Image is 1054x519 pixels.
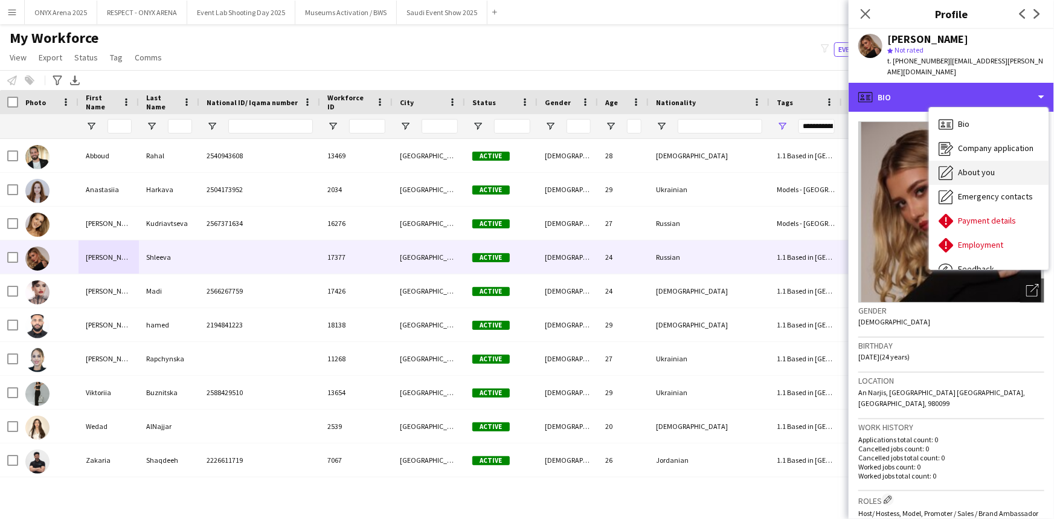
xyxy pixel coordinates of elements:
[649,443,770,477] div: Jordanian
[598,342,649,375] div: 27
[605,98,618,107] span: Age
[79,342,139,375] div: [PERSON_NAME]
[598,443,649,477] div: 26
[139,410,199,443] div: AlNajjar
[929,161,1049,185] div: About you
[958,143,1033,153] span: Company application
[538,207,598,240] div: [DEMOGRAPHIC_DATA]
[649,139,770,172] div: [DEMOGRAPHIC_DATA]
[207,151,243,160] span: 2540943608
[320,376,393,409] div: 13654
[400,98,414,107] span: City
[858,494,1044,506] h3: Roles
[25,247,50,271] img: Angelina Shleeva
[25,1,97,24] button: ONYX Arena 2025
[228,119,313,134] input: National ID/ Iqama number Filter Input
[649,308,770,341] div: [DEMOGRAPHIC_DATA]
[598,240,649,274] div: 24
[472,98,496,107] span: Status
[887,56,950,65] span: t. [PHONE_NUMBER]
[320,410,393,443] div: 2539
[320,173,393,206] div: 2034
[320,240,393,274] div: 17377
[858,317,930,326] span: [DEMOGRAPHIC_DATA]
[207,219,243,228] span: 2567371634
[25,280,50,305] img: Carla Madi
[50,73,65,88] app-action-btn: Advanced filters
[25,98,46,107] span: Photo
[295,1,397,24] button: Museums Activation / BWS
[538,139,598,172] div: [DEMOGRAPHIC_DATA]
[139,274,199,308] div: Madi
[397,1,487,24] button: Saudi Event Show 2025
[79,443,139,477] div: Zakaria
[74,52,98,63] span: Status
[108,119,132,134] input: First Name Filter Input
[777,121,788,132] button: Open Filter Menu
[858,453,1044,462] p: Cancelled jobs total count: 0
[958,118,969,129] span: Bio
[393,240,465,274] div: [GEOGRAPHIC_DATA]
[598,274,649,308] div: 24
[858,471,1044,480] p: Worked jobs total count: 0
[545,98,571,107] span: Gender
[538,308,598,341] div: [DEMOGRAPHIC_DATA]
[25,348,50,372] img: Natalia Rapchynska
[858,352,910,361] span: [DATE] (24 years)
[168,119,192,134] input: Last Name Filter Input
[393,443,465,477] div: [GEOGRAPHIC_DATA]
[777,98,793,107] span: Tags
[849,6,1054,22] h3: Profile
[135,52,162,63] span: Comms
[79,240,139,274] div: [PERSON_NAME]
[86,93,117,111] span: First Name
[187,1,295,24] button: Event Lab Shooting Day 2025
[472,321,510,330] span: Active
[858,121,1044,303] img: Crew avatar or photo
[79,410,139,443] div: Wedad
[834,42,895,57] button: Everyone8,587
[770,376,842,409] div: 1.1 Based in [GEOGRAPHIC_DATA], 2.3 English Level = 3/3 Excellent , Models - Riyadh Based, MPW - ...
[958,263,994,274] span: Feedback
[79,139,139,172] div: Abboud
[649,376,770,409] div: Ukrainian
[139,308,199,341] div: hamed
[472,121,483,132] button: Open Filter Menu
[393,342,465,375] div: [GEOGRAPHIC_DATA]
[929,185,1049,209] div: Emergency contacts
[649,240,770,274] div: Russian
[25,314,50,338] img: Mohammed hamed
[472,152,510,161] span: Active
[79,308,139,341] div: [PERSON_NAME]
[858,444,1044,453] p: Cancelled jobs count: 0
[393,173,465,206] div: [GEOGRAPHIC_DATA]
[139,376,199,409] div: Buznitska
[139,173,199,206] div: Harkava
[472,253,510,262] span: Active
[887,34,968,45] div: [PERSON_NAME]
[139,443,199,477] div: Shaqdeeh
[472,422,510,431] span: Active
[895,45,924,54] span: Not rated
[472,185,510,195] span: Active
[105,50,127,65] a: Tag
[649,173,770,206] div: Ukrainian
[207,388,243,397] span: 2588429510
[567,119,591,134] input: Gender Filter Input
[538,410,598,443] div: [DEMOGRAPHIC_DATA]
[858,422,1044,433] h3: Work history
[538,274,598,308] div: [DEMOGRAPHIC_DATA]
[858,388,1025,408] span: An Narjis, [GEOGRAPHIC_DATA] [GEOGRAPHIC_DATA], [GEOGRAPHIC_DATA], 980099
[393,410,465,443] div: [GEOGRAPHIC_DATA]
[538,342,598,375] div: [DEMOGRAPHIC_DATA]
[1020,279,1044,303] div: Open photos pop-in
[5,50,31,65] a: View
[649,342,770,375] div: Ukrainian
[770,274,842,308] div: 1.1 Based in [GEOGRAPHIC_DATA], 2.3 English Level = 3/3 Excellent , Models - [GEOGRAPHIC_DATA] Ba...
[605,121,616,132] button: Open Filter Menu
[25,145,50,169] img: Abboud Rahal
[146,93,178,111] span: Last Name
[97,1,187,24] button: RESPECT - ONYX ARENA
[849,83,1054,112] div: Bio
[400,121,411,132] button: Open Filter Menu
